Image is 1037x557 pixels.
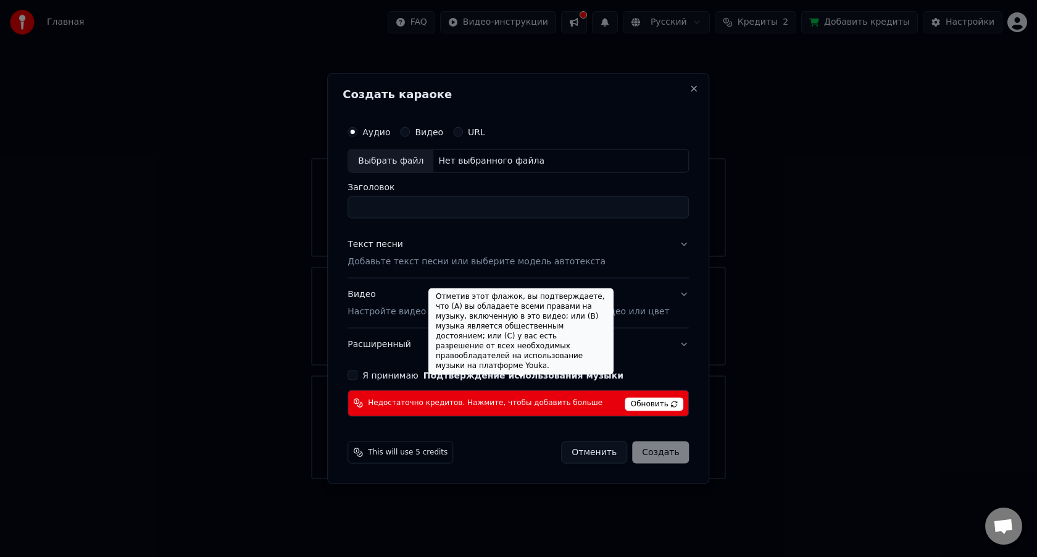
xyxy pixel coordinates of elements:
div: Отметив этот флажок, вы подтверждаете, что (A) вы обладаете всеми правами на музыку, включенную в... [428,288,614,375]
label: URL [468,128,485,136]
span: Обновить [625,397,684,411]
p: Настройте видео караоке: используйте изображение, видео или цвет [348,305,669,317]
label: Заголовок [348,183,689,191]
label: Видео [415,128,443,136]
button: Отменить [561,441,627,463]
h2: Создать караоке [343,89,694,100]
button: ВидеоНастройте видео караоке: используйте изображение, видео или цвет [348,278,689,328]
button: Я принимаю [423,371,623,379]
label: Аудио [362,128,390,136]
div: Видео [348,288,669,318]
button: Расширенный [348,328,689,360]
div: Текст песни [348,238,403,251]
div: Нет выбранного файла [433,155,549,167]
label: Я принимаю [362,371,623,379]
span: This will use 5 credits [368,447,448,457]
button: Текст песниДобавьте текст песни или выберите модель автотекста [348,228,689,278]
p: Добавьте текст песни или выберите модель автотекста [348,256,606,268]
div: Выбрать файл [348,150,433,172]
span: Недостаточно кредитов. Нажмите, чтобы добавить больше [368,398,602,408]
